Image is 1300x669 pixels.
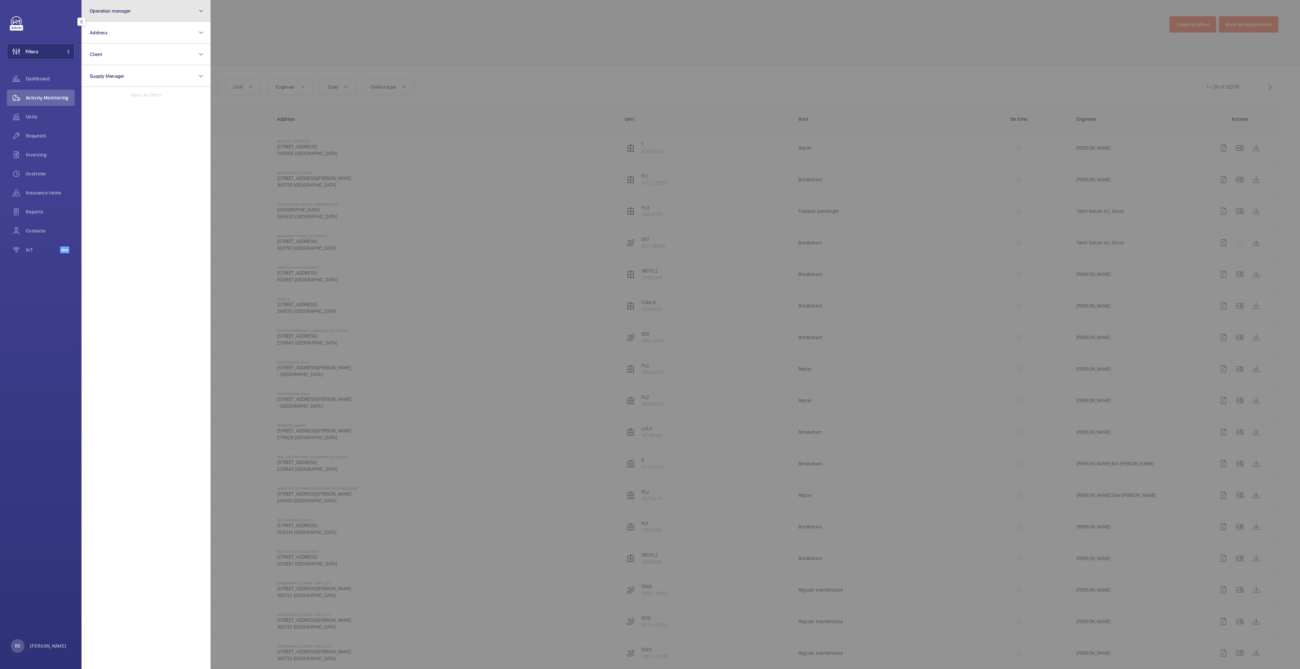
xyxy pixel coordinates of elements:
[26,208,75,215] span: Reports
[26,151,75,158] span: Invoicing
[26,132,75,139] span: Requests
[15,643,20,649] p: RS
[26,189,75,196] span: Insurance items
[26,113,75,120] span: Units
[26,246,60,253] span: IoT
[26,170,75,177] span: Overtime
[60,246,69,253] span: Beta
[26,94,75,101] span: Activity Monitoring
[30,643,67,649] p: [PERSON_NAME]
[26,75,75,82] span: Dashboard
[25,48,38,55] span: Filters
[7,43,75,60] button: Filters
[26,227,75,234] span: Contacts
